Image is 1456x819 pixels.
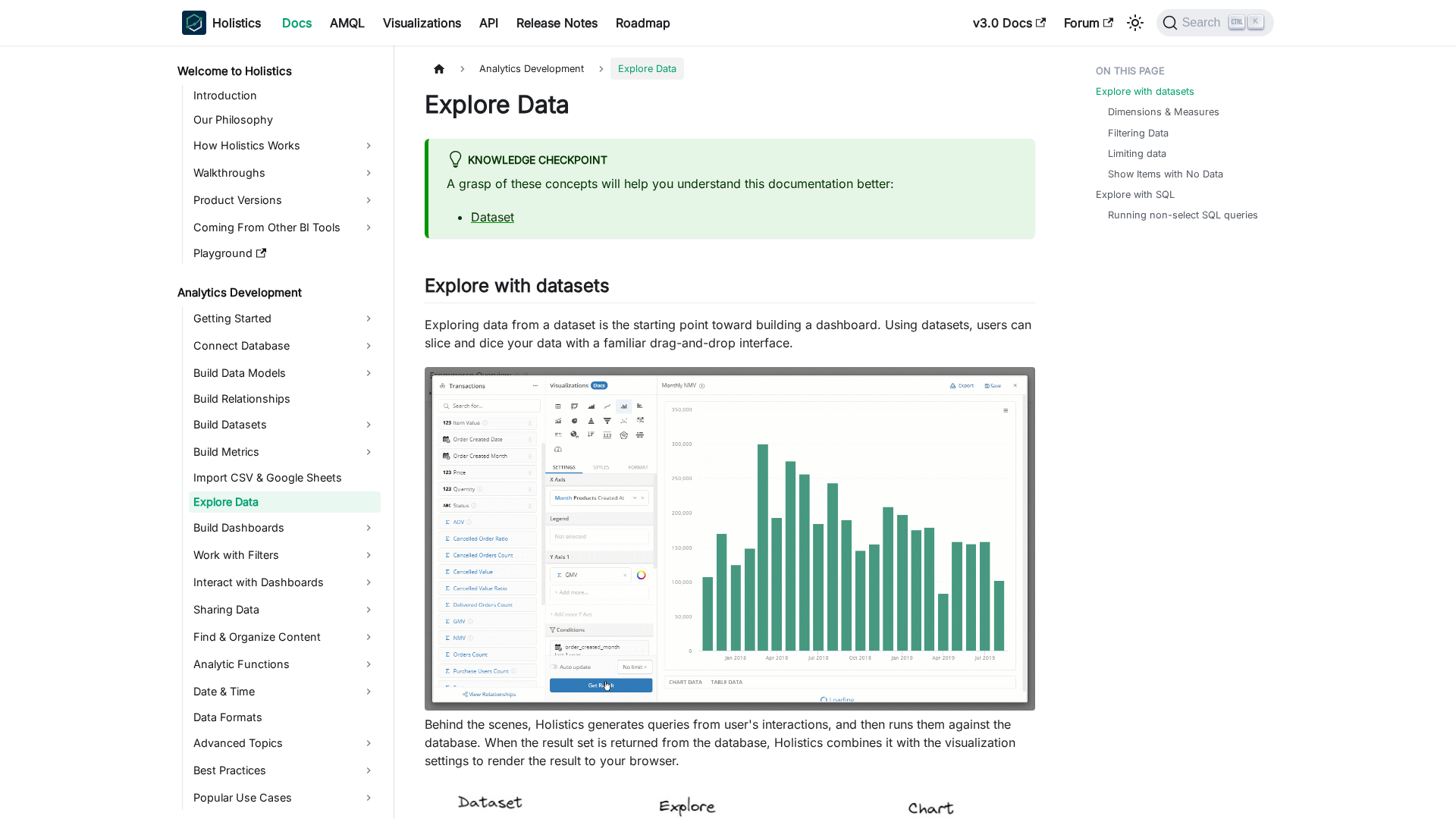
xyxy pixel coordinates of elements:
a: Welcome to Holistics [173,61,381,82]
a: Visualizations [374,11,470,35]
a: Build Metrics [189,440,381,464]
a: Forum [1055,11,1122,35]
span: Explore Data [610,58,684,80]
p: A grasp of these concepts will help you understand this documentation better: [447,174,1017,193]
a: Dataset [471,209,514,224]
a: Roadmap [607,11,679,35]
a: Running non-select SQL queries [1108,208,1258,222]
a: Interact with Dashboards [189,570,381,595]
a: Show Items with No Data [1108,167,1223,181]
nav: Breadcrumbs [425,58,1035,80]
button: Switch between dark and light mode (currently light mode) [1123,11,1147,35]
a: Build Relationships [189,388,381,409]
a: Introduction [189,85,381,106]
a: Find & Organize Content [189,625,381,649]
span: Search [1178,16,1230,30]
a: Filtering Data [1108,126,1169,140]
a: HolisticsHolistics [182,11,261,35]
img: Holistics [182,11,206,35]
h2: Explore with datasets [425,275,1035,303]
a: Coming From Other BI Tools [189,215,381,240]
a: Playground [189,243,381,264]
a: Product Versions [189,188,381,212]
a: Home page [425,58,453,80]
a: AMQL [321,11,374,35]
div: Knowledge Checkpoint [447,151,1017,171]
a: Best Practices [189,758,381,783]
a: Analytics Development [173,282,381,303]
a: Popular Use Cases [189,786,381,810]
a: Work with Filters [189,543,381,567]
h1: Explore Data [425,89,1035,120]
a: Build Datasets [189,413,381,437]
a: Date & Time [189,679,381,704]
a: Build Data Models [189,361,381,385]
a: Dimensions & Measures [1108,105,1219,119]
p: Exploring data from a dataset is the starting point toward building a dashboard. Using datasets, ... [425,315,1035,352]
a: Import CSV & Google Sheets [189,467,381,488]
a: Sharing Data [189,598,381,622]
p: Behind the scenes, Holistics generates queries from user's interactions, and then runs them again... [425,715,1035,770]
a: Explore with datasets [1096,84,1194,99]
a: Walkthroughs [189,161,381,185]
a: Our Philosophy [189,109,381,130]
b: Holistics [212,14,261,32]
a: Connect Database [189,334,381,358]
a: Build Dashboards [189,516,381,540]
kbd: K [1248,15,1263,29]
a: Explore with SQL [1096,187,1175,202]
a: Getting Started [189,306,381,331]
a: v3.0 Docs [964,11,1055,35]
span: Analytics Development [472,58,591,80]
a: Data Formats [189,707,381,728]
a: Explore Data [189,491,381,513]
a: Release Notes [507,11,607,35]
nav: Docs sidebar [167,45,394,819]
a: API [470,11,507,35]
a: Advanced Topics [189,731,381,755]
a: Analytic Functions [189,652,381,676]
a: How Holistics Works [189,133,381,158]
a: Limiting data [1108,146,1166,161]
a: Docs [273,11,321,35]
button: Search (Ctrl+K) [1156,9,1274,36]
